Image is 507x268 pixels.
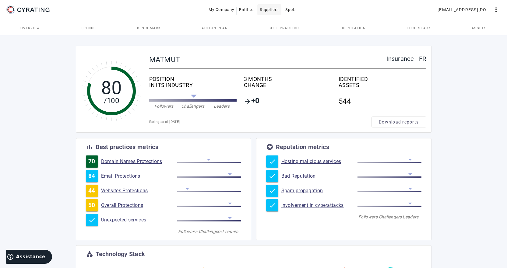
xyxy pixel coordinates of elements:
a: Email Protections [101,173,177,179]
div: Challengers [379,214,400,220]
div: Best practices metrics [96,144,159,150]
div: Rating as of [DATE] [149,119,371,125]
span: My Company [209,5,234,15]
div: MATMUT [149,56,387,64]
g: CYRATING [17,8,50,12]
span: Assets [472,26,487,30]
span: Benchmark [137,26,161,30]
span: 44 [88,188,95,194]
button: My Company [206,4,237,15]
mat-icon: check [269,187,276,194]
a: Bad Reputation [281,173,357,179]
span: Trends [81,26,96,30]
div: Followers [357,214,379,220]
span: 50 [88,202,95,208]
div: 544 [339,93,426,109]
tspan: /100 [104,96,119,105]
div: 3 MONTHS [244,76,331,82]
div: Reputation metrics [276,144,329,150]
mat-icon: arrow_forward [244,98,251,105]
mat-icon: check [269,158,276,165]
div: CHANGE [244,82,331,88]
button: Download reports [371,117,426,127]
mat-icon: check [269,202,276,209]
span: Entities [239,5,255,15]
div: Leaders [220,228,241,235]
button: [EMAIL_ADDRESS][DOMAIN_NAME] [435,4,502,15]
mat-icon: category [86,250,93,258]
mat-icon: check [269,172,276,180]
a: Involvement in cyberattacks [281,202,357,208]
a: Domain Names Protections [101,158,177,165]
a: Spam propagation [281,188,357,194]
div: Leaders [207,103,236,109]
div: Technology Stack [96,251,145,257]
span: 84 [88,173,95,179]
mat-icon: bar_chart [86,143,93,151]
span: Best practices [269,26,301,30]
button: Spots [281,4,301,15]
div: Followers [177,228,199,235]
button: Entities [237,4,257,15]
span: Overview [20,26,40,30]
span: +0 [251,98,260,105]
span: Download reports [379,119,419,125]
mat-icon: more_vert [492,6,500,13]
iframe: Ouvre un widget dans lequel vous pouvez trouver plus d’informations [6,250,52,265]
div: ASSETS [339,82,426,88]
span: Spots [285,5,297,15]
div: IN ITS INDUSTRY [149,82,237,88]
div: IDENTIFIED [339,76,426,82]
div: Insurance - FR [386,56,426,62]
span: Action Plan [202,26,228,30]
a: Overall Protections [101,202,177,208]
a: Unexpected services [101,217,177,223]
a: Websites Protections [101,188,177,194]
div: Leaders [400,214,421,220]
mat-icon: check [88,216,96,224]
span: Tech Stack [407,26,431,30]
div: POSITION [149,76,237,82]
div: Challengers [199,228,220,235]
div: Challengers [178,103,207,109]
a: Hosting malicious services [281,158,357,165]
mat-icon: stars [266,143,273,151]
span: Reputation [342,26,366,30]
span: Suppliers [260,5,279,15]
tspan: 80 [101,77,122,99]
span: [EMAIL_ADDRESS][DOMAIN_NAME] [438,5,492,15]
span: 70 [88,158,95,165]
div: Followers [150,103,178,109]
button: Suppliers [257,4,281,15]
